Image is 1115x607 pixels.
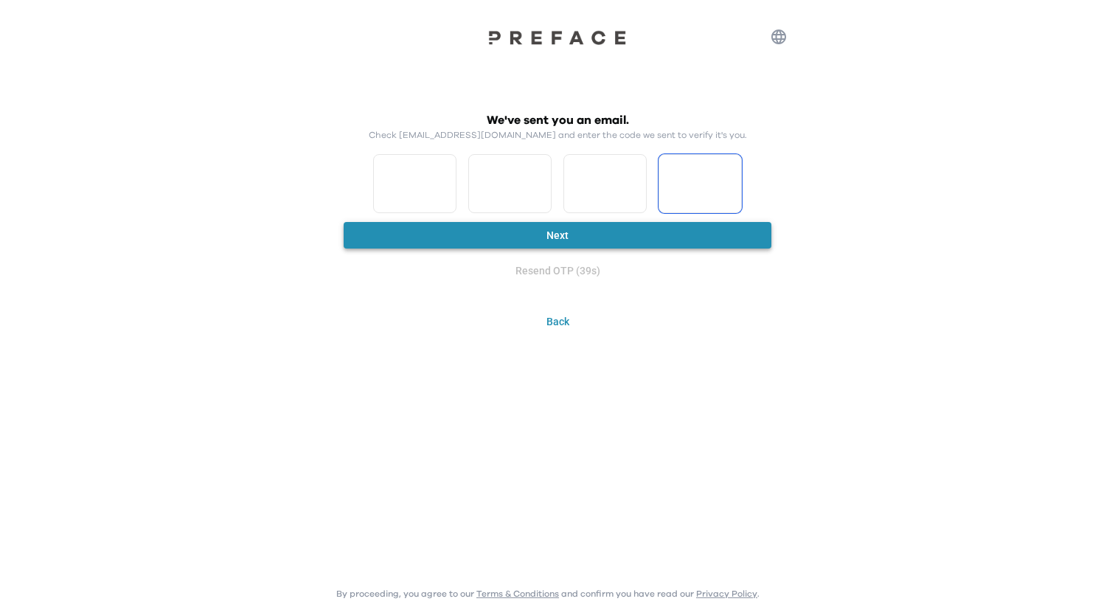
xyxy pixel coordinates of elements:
[336,308,779,336] button: Back
[369,129,746,141] p: Check [EMAIL_ADDRESS][DOMAIN_NAME] and enter the code we sent to verify it's you.
[476,589,559,598] a: Terms & Conditions
[344,222,771,249] button: Next
[484,30,631,45] img: Preface Logo
[336,588,760,600] p: By proceeding, you agree to our and confirm you have read our .
[696,589,757,598] a: Privacy Policy
[468,154,552,213] input: Please enter OTP character 2
[487,111,629,129] h2: We've sent you an email.
[373,154,456,213] input: Please enter OTP character 1
[563,154,647,213] input: Please enter OTP character 3
[659,154,742,213] input: Please enter OTP character 4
